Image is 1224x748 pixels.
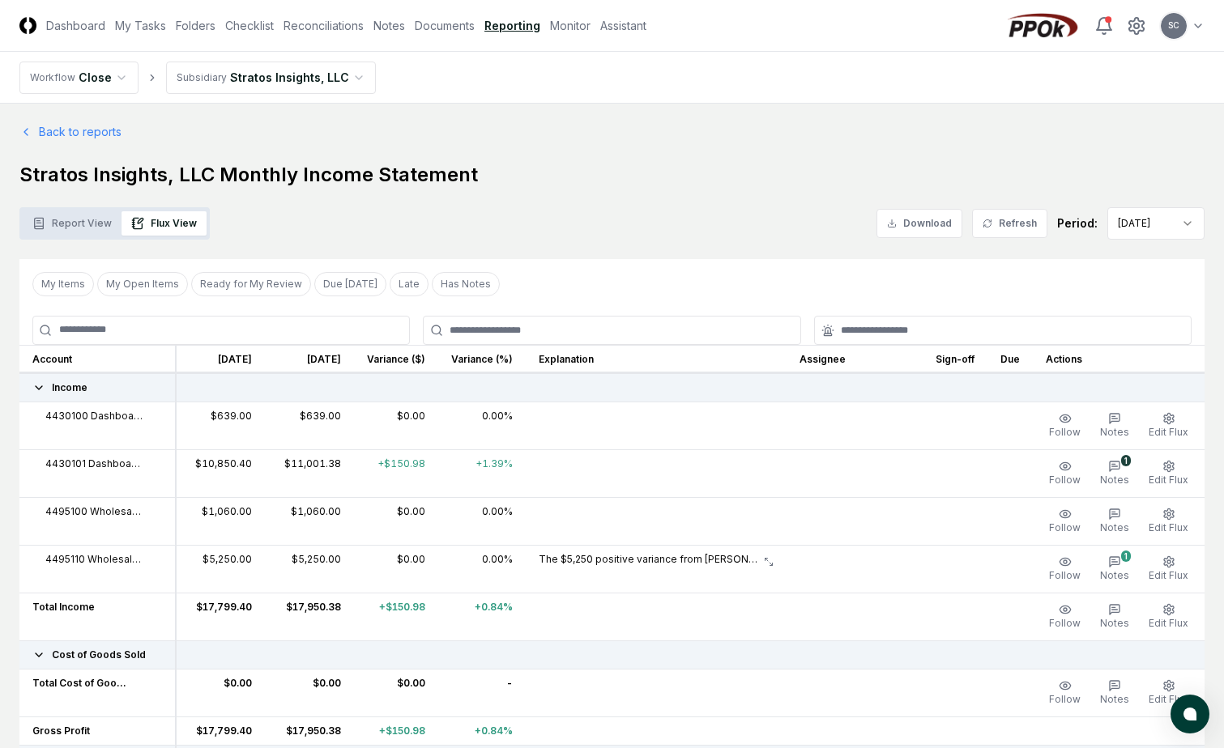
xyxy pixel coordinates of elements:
button: Edit Flux [1145,504,1192,538]
span: Total Income [32,600,95,614]
td: $10,850.40 [176,449,265,497]
button: Late [390,272,429,296]
th: Variance ($) [354,345,438,373]
td: 0.00% [438,497,526,545]
td: $1,060.00 [176,497,265,545]
span: Cost of Goods Sold [52,648,146,662]
span: Edit Flux [1149,426,1188,438]
td: +0.84% [438,593,526,640]
button: Refresh [972,209,1047,238]
span: Notes [1100,474,1129,486]
img: PPOk logo [1004,13,1081,39]
button: The $5,250 positive variance from [PERSON_NAME] Drugs INC is attributed to the invoice for Strato... [539,552,774,567]
button: Follow [1046,600,1084,634]
button: Notes [1097,504,1132,538]
td: +$150.98 [354,716,438,745]
span: Follow [1049,426,1081,438]
td: +1.39% [438,449,526,497]
span: 4495100 Wholesaler Performance Monitor [45,504,143,519]
a: Checklist [225,17,274,34]
span: 4430101 Dashboard Suite - Revenue Share [45,457,143,471]
span: Follow [1049,617,1081,629]
button: Report View [23,211,122,236]
td: $1,060.00 [265,497,354,545]
td: $17,950.38 [265,593,354,640]
td: $0.00 [265,669,354,716]
a: Reconciliations [284,17,364,34]
p: The $5,250 positive variance from [PERSON_NAME] Drugs INC is attributed to the invoice for Strato... [539,552,761,567]
span: Edit Flux [1149,569,1188,581]
td: +$150.98 [354,449,438,497]
button: Download [876,209,962,238]
span: Income [52,380,87,395]
button: SC [1159,11,1188,40]
td: $17,799.40 [176,716,265,745]
span: Total Cost of Goods Sold [32,676,130,691]
span: Follow [1049,521,1081,533]
button: Notes [1097,600,1132,634]
div: Workflow [30,70,75,85]
nav: breadcrumb [19,62,376,94]
button: Follow [1046,409,1084,443]
th: Explanation [526,345,787,373]
td: $5,250.00 [265,545,354,593]
td: 0.00% [438,545,526,593]
th: Account [19,345,176,373]
button: Follow [1046,457,1084,491]
span: Edit Flux [1149,693,1188,705]
button: Edit Flux [1145,600,1192,634]
button: Edit Flux [1145,676,1192,710]
td: $0.00 [176,669,265,716]
th: Sign-off [923,345,987,373]
td: $5,250.00 [176,545,265,593]
th: Variance (%) [438,345,526,373]
td: +0.84% [438,716,526,745]
span: Notes [1100,426,1129,438]
td: - [438,669,526,716]
a: Dashboard [46,17,105,34]
div: Subsidiary [177,70,227,85]
td: $17,950.38 [265,716,354,745]
span: Follow [1049,569,1081,581]
button: Edit Flux [1145,409,1192,443]
div: Period: [1057,215,1098,232]
span: Notes [1100,521,1129,533]
span: Gross Profit [32,724,90,738]
button: Follow [1046,504,1084,538]
a: Folders [176,17,215,34]
button: Follow [1046,676,1084,710]
button: 1Notes [1097,457,1132,491]
img: Logo [19,17,36,34]
span: Follow [1049,474,1081,486]
span: Edit Flux [1149,474,1188,486]
h1: Stratos Insights, LLC Monthly Income Statement [19,162,1205,188]
button: My Items [32,272,94,296]
a: Reporting [484,17,540,34]
span: Notes [1100,693,1129,705]
td: $11,001.38 [265,449,354,497]
button: Ready for My Review [191,272,311,296]
td: $0.00 [354,669,438,716]
span: Follow [1049,693,1081,705]
span: 4495110 Wholesaler RFP Analysis [45,552,143,567]
div: 1 [1121,550,1131,562]
button: Flux View [122,211,207,236]
td: $639.00 [265,402,354,449]
div: 1 [1121,455,1131,466]
td: $17,799.40 [176,593,265,640]
td: $0.00 [354,402,438,449]
a: Monitor [550,17,591,34]
span: Edit Flux [1149,617,1188,629]
span: 4430100 Dashboard Suite [45,409,143,423]
button: Notes [1097,409,1132,443]
button: Notes [1097,676,1132,710]
button: Follow [1046,552,1084,586]
td: $0.00 [354,497,438,545]
button: Has Notes [432,272,500,296]
span: SC [1168,19,1179,32]
span: Notes [1100,569,1129,581]
button: 1Notes [1097,552,1132,586]
a: Back to reports [19,123,122,140]
span: Notes [1100,617,1129,629]
th: Actions [1033,345,1205,373]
